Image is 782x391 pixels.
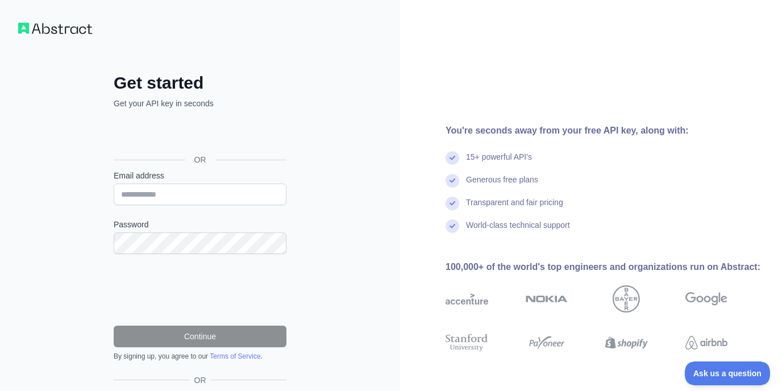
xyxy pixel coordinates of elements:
[114,326,286,347] button: Continue
[605,332,648,353] img: shopify
[446,285,488,313] img: accenture
[466,197,563,219] div: Transparent and fair pricing
[446,332,488,353] img: stanford university
[446,151,459,165] img: check mark
[446,124,764,138] div: You're seconds away from your free API key, along with:
[190,375,211,386] span: OR
[114,268,286,312] iframe: reCAPTCHA
[114,352,286,361] div: By signing up, you agree to our .
[114,98,286,109] p: Get your API key in seconds
[613,285,640,313] img: bayer
[18,23,92,34] img: Workflow
[446,197,459,210] img: check mark
[526,332,568,353] img: payoneer
[466,174,538,197] div: Generous free plans
[185,154,215,165] span: OR
[466,151,532,174] div: 15+ powerful API's
[466,219,570,242] div: World-class technical support
[114,219,286,230] label: Password
[446,174,459,188] img: check mark
[526,285,568,313] img: nokia
[210,352,260,360] a: Terms of Service
[114,170,286,181] label: Email address
[685,285,728,313] img: google
[446,260,764,274] div: 100,000+ of the world's top engineers and organizations run on Abstract:
[108,122,290,147] iframe: Botón Iniciar sesión con Google
[114,73,286,93] h2: Get started
[685,332,728,353] img: airbnb
[446,219,459,233] img: check mark
[685,361,771,385] iframe: Toggle Customer Support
